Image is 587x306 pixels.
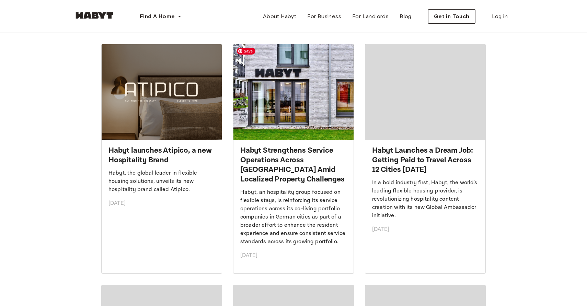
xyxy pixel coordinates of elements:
[263,12,296,21] span: About Habyt
[108,169,215,194] p: Habyt, the global leader in flexible housing solutions, unveils its new hospitality brand called ...
[372,179,479,220] p: In a bold industry first, Habyt, the world's leading flexible housing provider, is revolutionizin...
[134,10,187,23] button: Find A Home
[434,12,470,21] span: Get in Touch
[240,146,347,184] h2: Habyt Strengthens Service Operations Across [GEOGRAPHIC_DATA] Amid Localized Property Challenges
[74,12,115,19] img: Habyt
[400,12,412,21] span: Blog
[307,12,341,21] span: For Business
[372,225,479,234] p: [DATE]
[140,12,175,21] span: Find A Home
[352,12,389,21] span: For Landlords
[302,10,347,23] a: For Business
[486,10,513,23] a: Log in
[108,199,215,208] p: [DATE]
[394,10,417,23] a: Blog
[240,188,347,246] p: Habyt, an hospitality group focused on flexible stays, is reinforcing its service operations acro...
[492,12,508,21] span: Log in
[257,10,302,23] a: About Habyt
[428,9,475,24] button: Get in Touch
[237,48,255,55] span: Save
[372,146,479,175] h2: Habyt Launches a Dream Job: Getting Paid to Travel Across 12 Cities [DATE]
[240,251,347,260] p: [DATE]
[108,146,215,165] h2: Habyt launches Atipico, a new Hospitality Brand
[347,10,394,23] a: For Landlords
